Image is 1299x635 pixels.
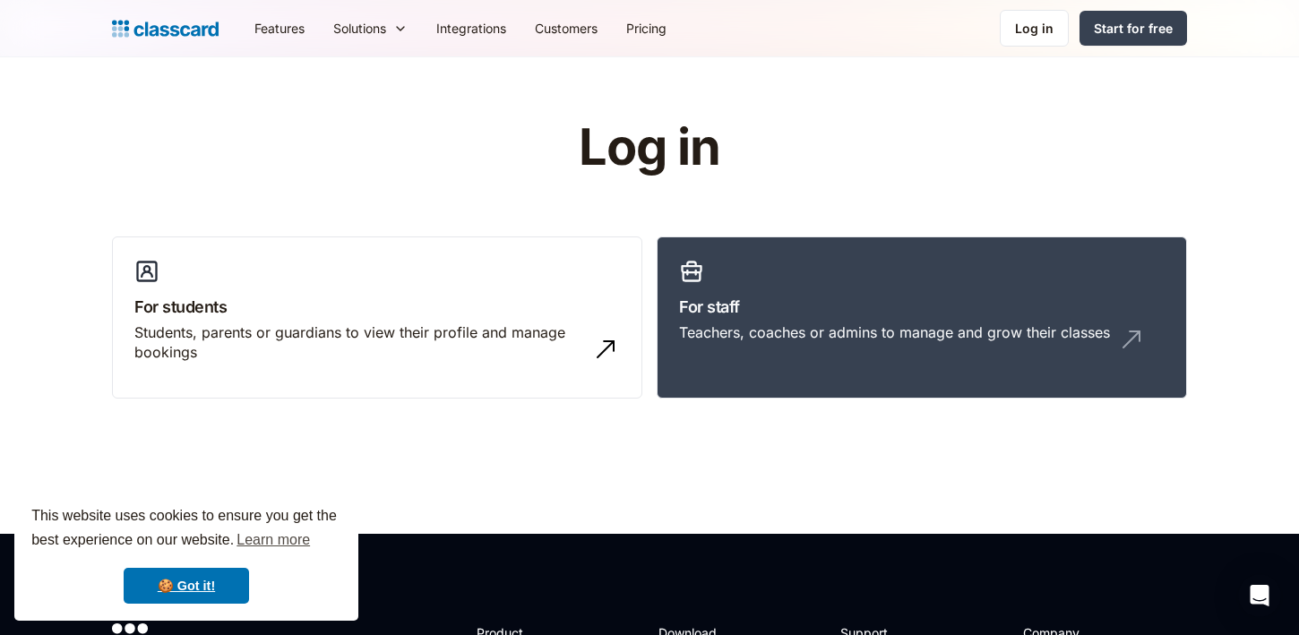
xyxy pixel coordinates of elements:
div: Teachers, coaches or admins to manage and grow their classes [679,322,1110,342]
a: For studentsStudents, parents or guardians to view their profile and manage bookings [112,236,642,399]
h3: For students [134,295,620,319]
div: Start for free [1094,19,1173,38]
a: Start for free [1080,11,1187,46]
a: For staffTeachers, coaches or admins to manage and grow their classes [657,236,1187,399]
div: cookieconsent [14,488,358,621]
span: This website uses cookies to ensure you get the best experience on our website. [31,505,341,553]
div: Open Intercom Messenger [1238,574,1281,617]
a: Log in [1000,10,1069,47]
h1: Log in [366,120,934,176]
div: Log in [1015,19,1054,38]
a: dismiss cookie message [124,568,249,604]
div: Solutions [319,8,422,48]
div: Students, parents or guardians to view their profile and manage bookings [134,322,584,363]
a: Customers [520,8,612,48]
a: Features [240,8,319,48]
a: Logo [112,16,219,41]
a: learn more about cookies [234,527,313,553]
div: Solutions [333,19,386,38]
a: Pricing [612,8,681,48]
a: Integrations [422,8,520,48]
h3: For staff [679,295,1165,319]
